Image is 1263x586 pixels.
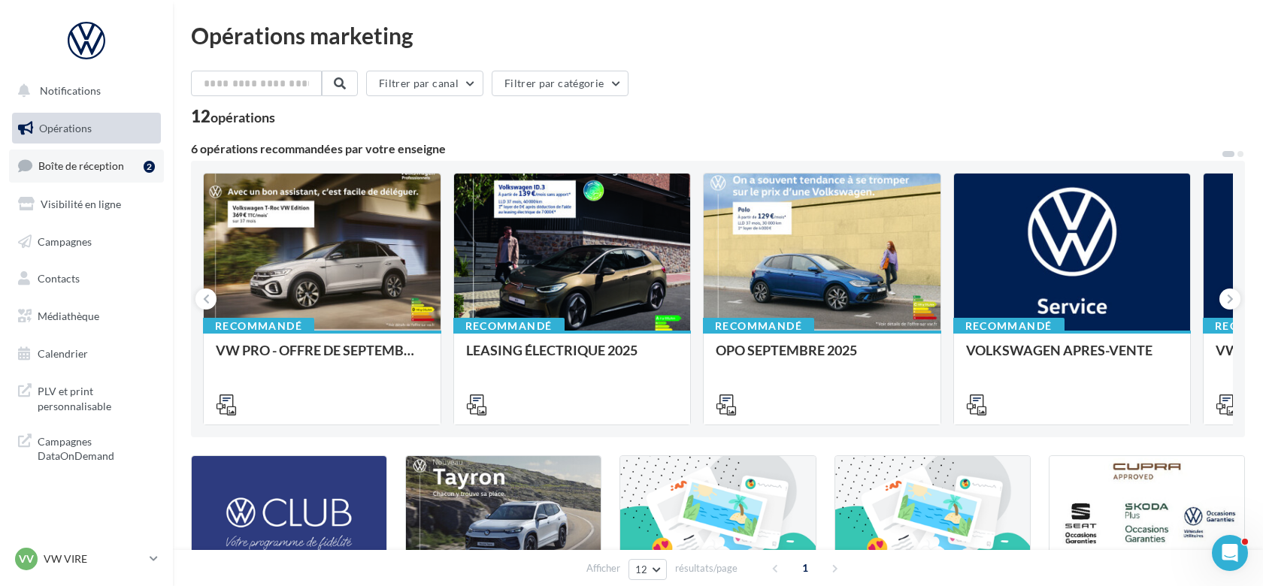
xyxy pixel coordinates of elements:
[19,551,34,566] span: VV
[216,343,429,373] div: VW PRO - OFFRE DE SEPTEMBRE 25
[210,110,275,124] div: opérations
[453,318,565,334] div: Recommandé
[492,71,628,96] button: Filtrer par catégorie
[38,310,99,322] span: Médiathèque
[466,343,679,373] div: LEASING ÉLECTRIQUE 2025
[9,75,158,107] button: Notifications
[144,161,155,173] div: 2
[39,122,92,134] span: Opérations
[191,108,275,125] div: 12
[675,561,738,575] span: résultats/page
[953,318,1065,334] div: Recommandé
[716,343,928,373] div: OPO SEPTEMBRE 2025
[38,431,155,464] span: Campagnes DataOnDemand
[9,338,164,370] a: Calendrier
[41,198,121,210] span: Visibilité en ligne
[9,150,164,182] a: Boîte de réception2
[12,545,161,573] a: VV VW VIRE
[38,347,88,360] span: Calendrier
[203,318,314,334] div: Recommandé
[40,84,101,97] span: Notifications
[38,381,155,413] span: PLV et print personnalisable
[1212,535,1248,571] iframe: Intercom live chat
[9,425,164,470] a: Campagnes DataOnDemand
[191,143,1221,155] div: 6 opérations recommandées par votre enseigne
[191,24,1245,47] div: Opérations marketing
[38,234,92,247] span: Campagnes
[793,556,817,580] span: 1
[635,563,648,575] span: 12
[9,226,164,258] a: Campagnes
[366,71,483,96] button: Filtrer par canal
[44,551,144,566] p: VW VIRE
[38,272,80,285] span: Contacts
[9,263,164,295] a: Contacts
[586,561,620,575] span: Afficher
[966,343,1179,373] div: VOLKSWAGEN APRES-VENTE
[9,113,164,144] a: Opérations
[9,189,164,220] a: Visibilité en ligne
[628,559,667,580] button: 12
[38,159,124,172] span: Boîte de réception
[9,375,164,419] a: PLV et print personnalisable
[9,301,164,332] a: Médiathèque
[703,318,814,334] div: Recommandé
